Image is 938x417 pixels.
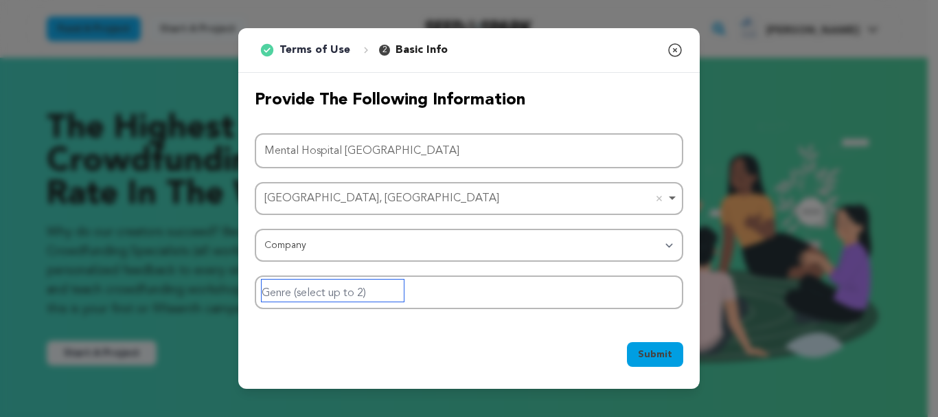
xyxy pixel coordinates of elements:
[262,280,404,302] input: Genre (select up to 2)
[638,348,672,361] span: Submit
[396,42,448,58] p: Basic Info
[652,192,666,205] button: Remove item: 'ChIJ2QeB5YMEGTkRYiR-zGy-OsI'
[627,342,683,367] button: Submit
[279,42,350,58] p: Terms of Use
[264,189,665,209] div: [GEOGRAPHIC_DATA], [GEOGRAPHIC_DATA]
[255,89,683,111] h2: Provide the following information
[379,45,390,56] span: 2
[255,133,683,168] input: Project Name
